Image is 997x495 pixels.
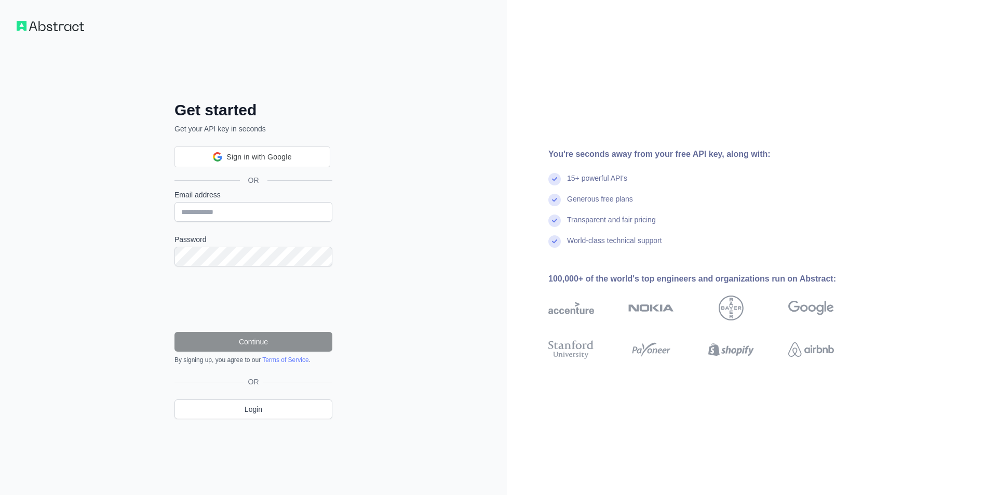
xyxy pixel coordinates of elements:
[567,194,633,215] div: Generous free plans
[548,215,561,227] img: check mark
[548,173,561,185] img: check mark
[174,124,332,134] p: Get your API key in seconds
[226,152,291,163] span: Sign in with Google
[567,235,662,256] div: World-class technical support
[174,399,332,419] a: Login
[628,338,674,361] img: payoneer
[788,338,834,361] img: airbnb
[708,338,754,361] img: shopify
[548,273,867,285] div: 100,000+ of the world's top engineers and organizations run on Abstract:
[628,296,674,320] img: nokia
[174,279,332,319] iframe: reCAPTCHA
[567,215,656,235] div: Transparent and fair pricing
[240,175,267,185] span: OR
[567,173,627,194] div: 15+ powerful API's
[174,356,332,364] div: By signing up, you agree to our .
[174,146,330,167] div: Sign in with Google
[244,377,263,387] span: OR
[548,235,561,248] img: check mark
[788,296,834,320] img: google
[262,356,308,364] a: Terms of Service
[548,148,867,160] div: You're seconds away from your free API key, along with:
[174,190,332,200] label: Email address
[174,101,332,119] h2: Get started
[719,296,744,320] img: bayer
[174,332,332,352] button: Continue
[17,21,84,31] img: Workflow
[548,338,594,361] img: stanford university
[174,234,332,245] label: Password
[548,296,594,320] img: accenture
[548,194,561,206] img: check mark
